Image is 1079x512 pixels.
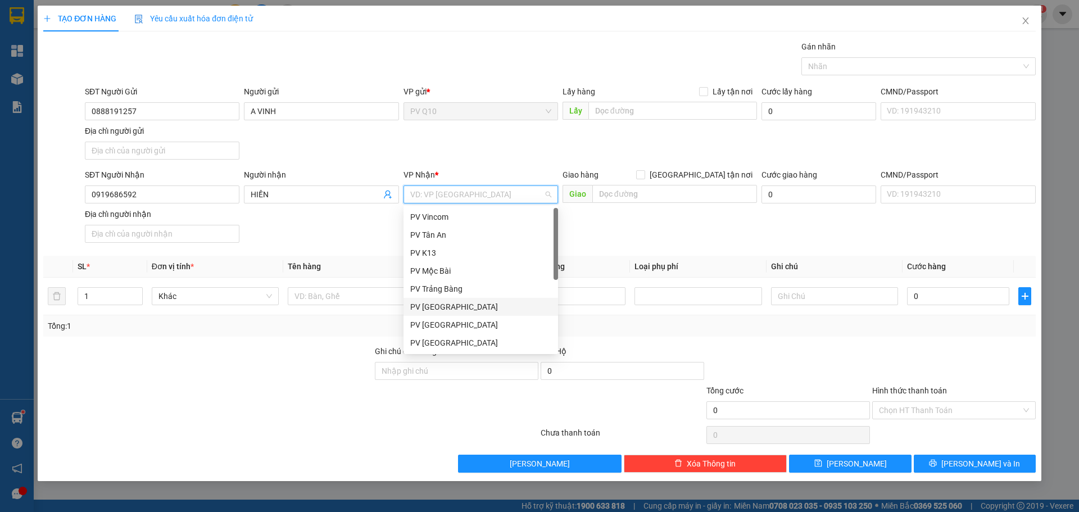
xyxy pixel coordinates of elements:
b: GỬI : PV Q10 [14,81,103,100]
span: Giao hàng [563,170,599,179]
div: PV K13 [410,247,551,259]
div: PV Vincom [410,211,551,223]
div: Tổng: 1 [48,320,416,332]
span: Yêu cầu xuất hóa đơn điện tử [134,14,253,23]
span: VP Nhận [404,170,435,179]
span: TẠO ĐƠN HÀNG [43,14,116,23]
div: PV Hòa Thành [404,298,558,316]
input: Cước lấy hàng [761,102,876,120]
span: Thu Hộ [541,347,566,356]
div: PV [GEOGRAPHIC_DATA] [410,337,551,349]
label: Hình thức thanh toán [872,386,947,395]
div: PV Phước Đông [404,316,558,334]
input: VD: Bàn, Ghế [288,287,415,305]
label: Cước lấy hàng [761,87,812,96]
div: CMND/Passport [881,85,1035,98]
li: [STREET_ADDRESS][PERSON_NAME]. [GEOGRAPHIC_DATA], Tỉnh [GEOGRAPHIC_DATA] [105,28,470,42]
div: VP gửi [404,85,558,98]
th: Loại phụ phí [630,256,766,278]
div: PV Trảng Bàng [404,280,558,298]
span: Xóa Thông tin [687,457,736,470]
input: Ghi chú đơn hàng [375,362,538,380]
div: Người nhận [244,169,398,181]
div: PV [GEOGRAPHIC_DATA] [410,301,551,313]
button: plus [1018,287,1031,305]
input: Ghi Chú [771,287,898,305]
label: Cước giao hàng [761,170,817,179]
span: [GEOGRAPHIC_DATA] tận nơi [645,169,757,181]
div: PV K13 [404,244,558,262]
span: printer [929,459,937,468]
div: PV Trảng Bàng [410,283,551,295]
span: user-add [383,190,392,199]
button: save[PERSON_NAME] [789,455,911,473]
button: printer[PERSON_NAME] và In [914,455,1036,473]
span: [PERSON_NAME] [510,457,570,470]
input: 0 [523,287,625,305]
span: SL [78,262,87,271]
input: Địa chỉ của người gửi [85,142,239,160]
span: plus [1019,292,1030,301]
div: PV [GEOGRAPHIC_DATA] [410,319,551,331]
span: Giao [563,185,592,203]
div: SĐT Người Nhận [85,169,239,181]
span: PV Q10 [410,103,551,120]
input: Địa chỉ của người nhận [85,225,239,243]
span: Tổng cước [706,386,743,395]
div: PV Tân An [404,226,558,244]
span: Lấy tận nơi [708,85,757,98]
span: Lấy hàng [563,87,595,96]
span: Tên hàng [288,262,321,271]
span: Khác [158,288,272,305]
input: Cước giao hàng [761,185,876,203]
li: Hotline: 1900 8153 [105,42,470,56]
span: close [1021,16,1030,25]
div: CMND/Passport [881,169,1035,181]
span: plus [43,15,51,22]
div: PV Tân An [410,229,551,241]
span: Lấy [563,102,588,120]
div: PV Vincom [404,208,558,226]
button: [PERSON_NAME] [458,455,622,473]
span: delete [674,459,682,468]
img: icon [134,15,143,24]
label: Ghi chú đơn hàng [375,347,437,356]
div: Người gửi [244,85,398,98]
div: PV Mộc Bài [404,262,558,280]
span: [PERSON_NAME] [827,457,887,470]
div: Địa chỉ người nhận [85,208,239,220]
input: Dọc đường [588,102,757,120]
span: Đơn vị tính [152,262,194,271]
button: delete [48,287,66,305]
span: Cước hàng [907,262,946,271]
div: SĐT Người Gửi [85,85,239,98]
div: Chưa thanh toán [539,427,705,446]
img: logo.jpg [14,14,70,70]
th: Ghi chú [767,256,903,278]
div: Địa chỉ người gửi [85,125,239,137]
div: PV Mộc Bài [410,265,551,277]
button: deleteXóa Thông tin [624,455,787,473]
label: Gán nhãn [801,42,836,51]
span: save [814,459,822,468]
div: PV Tây Ninh [404,334,558,352]
span: [PERSON_NAME] và In [941,457,1020,470]
button: Close [1010,6,1041,37]
input: Dọc đường [592,185,757,203]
